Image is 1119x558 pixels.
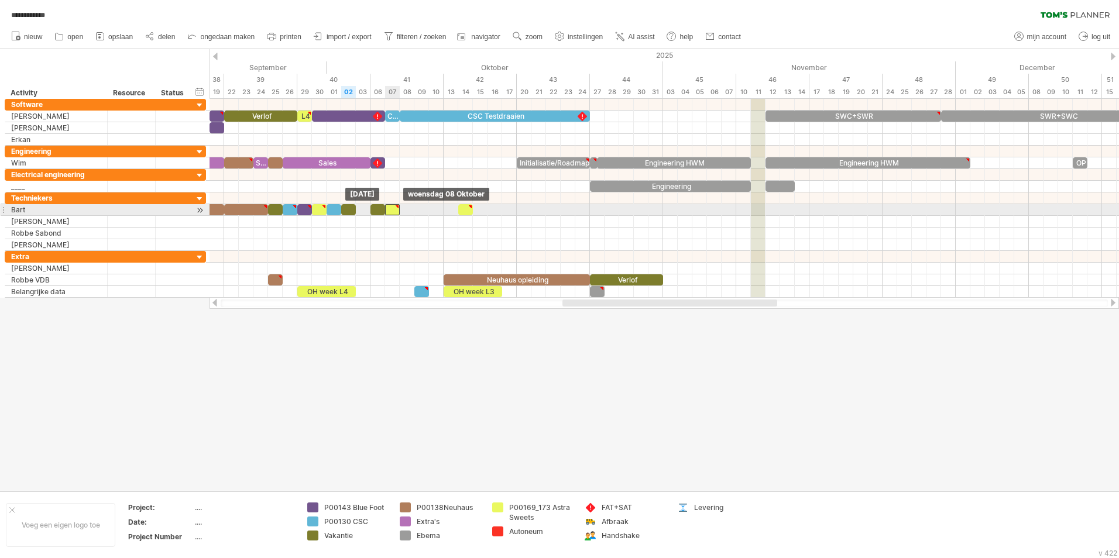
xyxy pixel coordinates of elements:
[327,33,372,41] span: import / export
[429,86,444,98] div: vrijdag, 10 Oktober 2025
[444,74,517,86] div: 42
[6,503,115,547] div: Voeg een eigen logo toe
[283,86,297,98] div: vrijdag, 26 September 2025
[370,74,444,86] div: 41
[400,111,590,122] div: CSC Testdraaien
[694,502,758,512] div: Levering
[11,204,101,215] div: Bart
[471,33,500,41] span: navigator
[385,86,400,98] div: dinsdag, 7 Oktober 2025
[648,86,663,98] div: vrijdag, 31 Oktober 2025
[385,111,400,122] div: CSC
[1014,86,1029,98] div: vrijdag, 5 December 2025
[795,86,809,98] div: vrijdag, 14 November 2025
[327,86,341,98] div: woensdag, 1 Oktober 2025
[345,188,379,201] div: [DATE]
[1099,549,1117,557] div: v 422
[312,86,327,98] div: dinsdag, 30 September 2025
[868,86,883,98] div: vrijdag, 21 November 2025
[417,531,480,540] div: Ebema
[526,33,543,41] span: zoom
[590,274,663,285] div: Verlof
[397,33,447,41] span: filteren / zoeken
[11,192,101,204] div: Techniekers
[283,157,370,168] div: Sales
[590,86,605,98] div: maandag, 27 Oktober 2025
[24,33,42,41] span: nieuw
[297,74,370,86] div: 40
[11,111,101,122] div: [PERSON_NAME]
[11,228,101,239] div: Robbe Sabond
[444,86,458,98] div: maandag, 13 Oktober 2025
[517,74,590,86] div: 43
[224,86,239,98] div: maandag, 22 September 2025
[311,29,375,44] a: import / export
[11,87,101,99] div: Activity
[926,86,941,98] div: donderdag, 27 November 2025
[766,86,780,98] div: woensdag, 12 November 2025
[568,33,603,41] span: instellingen
[128,517,193,527] div: Date:
[517,157,590,168] div: Initialisatie/Roadmap
[664,29,696,44] a: help
[11,122,101,133] div: [PERSON_NAME]
[602,531,665,540] div: Handshake
[766,111,941,122] div: SWC+SWR
[458,86,473,98] div: dinsdag, 14 Oktober 2025
[67,33,83,41] span: open
[108,33,133,41] span: opslaan
[602,516,665,526] div: Afbraak
[11,239,101,250] div: [PERSON_NAME]
[195,502,293,512] div: ....
[1027,33,1066,41] span: mijn account
[679,33,693,41] span: help
[142,29,179,44] a: delen
[517,86,531,98] div: maandag, 20 Oktober 2025
[473,86,488,98] div: woensdag, 15 Oktober 2025
[809,86,824,98] div: maandag, 17 November 2025
[751,86,766,98] div: dinsdag, 11 November 2025
[11,99,101,110] div: Software
[11,216,101,227] div: [PERSON_NAME]
[509,502,573,522] div: P00169_173 Astra Sweets
[92,29,136,44] a: opslaan
[444,286,502,297] div: OH week L3
[11,263,101,274] div: [PERSON_NAME]
[341,86,356,98] div: donderdag, 2 Oktober 2025
[883,86,897,98] div: maandag, 24 November 2025
[210,86,224,98] div: vrijdag, 19 September 2025
[531,86,546,98] div: dinsdag, 21 Oktober 2025
[502,86,517,98] div: vrijdag, 17 Oktober 2025
[444,274,590,285] div: Neuhaus opleiding
[780,86,795,98] div: donderdag, 13 November 2025
[634,86,648,98] div: donderdag, 30 Oktober 2025
[602,502,665,512] div: FAT+SAT
[970,86,985,98] div: dinsdag, 2 December 2025
[766,157,970,168] div: Engineering HWM
[324,516,388,526] div: P00130 CSC
[619,86,634,98] div: woensdag, 29 Oktober 2025
[546,86,561,98] div: woensdag, 22 Oktober 2025
[956,86,970,98] div: maandag, 1 December 2025
[985,86,1000,98] div: woensdag, 3 December 2025
[381,29,450,44] a: filteren / zoeken
[253,157,268,168] div: Sales
[239,86,253,98] div: dinsdag, 23 September 2025
[264,29,305,44] a: printen
[824,86,839,98] div: dinsdag, 18 November 2025
[113,87,149,99] div: Resource
[1091,33,1110,41] span: log uit
[195,532,293,542] div: ....
[702,29,744,44] a: contact
[883,74,956,86] div: 48
[853,86,868,98] div: donderdag, 20 November 2025
[8,29,46,44] a: nieuw
[268,86,283,98] div: donderdag, 25 September 2025
[736,74,809,86] div: 46
[1102,86,1117,98] div: maandag, 15 December 2025
[590,181,751,192] div: Engineering
[403,188,489,201] div: woensdag 08 Oktober
[195,517,293,527] div: ....
[417,516,480,526] div: Extra's
[11,274,101,285] div: Robbe VDB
